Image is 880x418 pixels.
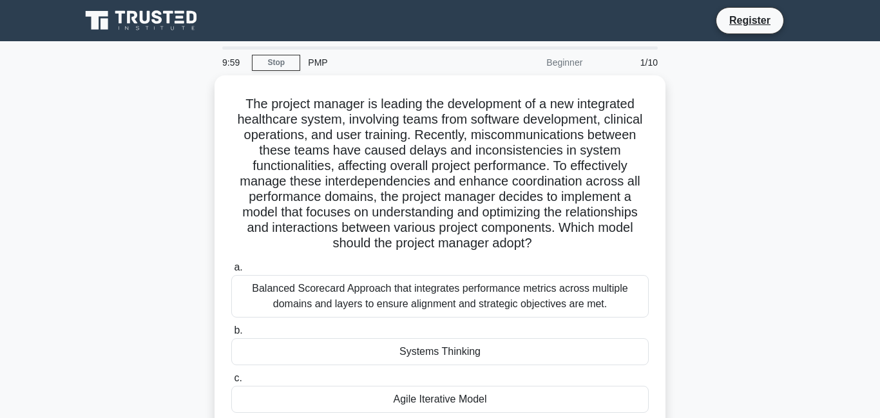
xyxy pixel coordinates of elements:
[230,96,650,252] h5: The project manager is leading the development of a new integrated healthcare system, involving t...
[234,325,242,336] span: b.
[477,50,590,75] div: Beginner
[231,275,649,318] div: Balanced Scorecard Approach that integrates performance metrics across multiple domains and layer...
[234,261,242,272] span: a.
[722,12,778,28] a: Register
[234,372,242,383] span: c.
[215,50,252,75] div: 9:59
[590,50,665,75] div: 1/10
[300,50,477,75] div: PMP
[252,55,300,71] a: Stop
[231,338,649,365] div: Systems Thinking
[231,386,649,413] div: Agile Iterative Model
